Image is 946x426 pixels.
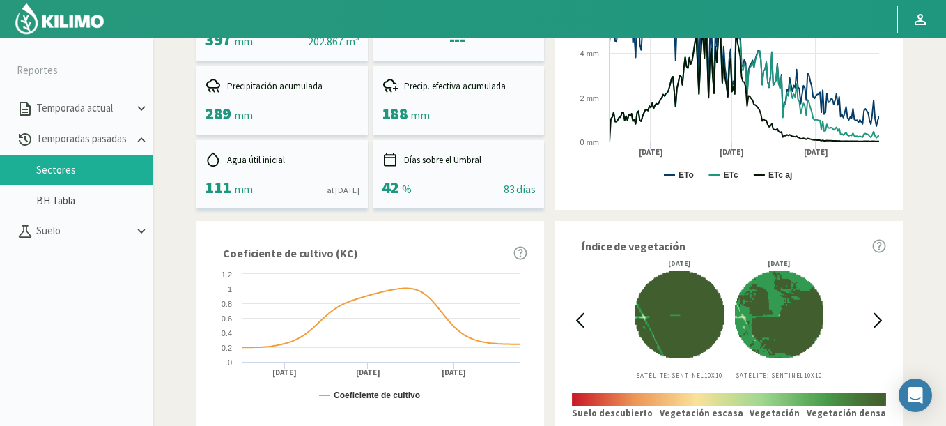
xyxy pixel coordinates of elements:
text: 0 [228,358,232,367]
span: mm [234,182,253,196]
span: 10X10 [804,372,822,379]
text: 0.2 [222,344,232,352]
text: 2 mm [580,94,600,102]
kil-mini-card: report-summary-cards.ACCUMULATED_EFFECTIVE_PRECIPITATION [373,66,545,135]
div: 83 días [504,181,536,197]
span: 188 [382,102,408,124]
div: Precip. efectiva acumulada [382,77,536,94]
text: 1 [228,285,232,294]
text: [DATE] [804,147,828,158]
text: [DATE] [720,147,744,158]
img: scale [572,393,886,406]
div: Precipitación acumulada [205,77,359,94]
span: mm [234,34,253,48]
text: 0 mm [580,138,600,146]
span: 397 [205,29,231,50]
span: 42 [382,176,399,198]
text: 1.2 [222,271,232,279]
text: [DATE] [639,147,663,158]
span: 111 [205,176,231,198]
p: Vegetación densa [807,406,886,420]
kil-mini-card: report-summary-cards.INITIAL_USEFUL_WATER [196,140,368,208]
kil-mini-card: report-summary-cards.ACCUMULATED_PRECIPITATION [196,66,368,135]
text: ETc aj [768,170,792,180]
div: Días sobre el Umbral [382,151,536,168]
img: 1e675abf-cc00-4b9a-9740-5bfc1599fa5e_-_sentinel_-_2025-04-14.png [635,267,724,362]
div: al [DATE] [327,184,359,197]
text: 0.4 [222,329,232,337]
text: [DATE] [356,367,380,378]
a: BH Tabla [36,195,153,207]
p: Suelo [33,223,134,239]
img: 1e675abf-cc00-4b9a-9740-5bfc1599fa5e_-_sentinel_-_2025-04-17.png [735,267,823,362]
div: Agua útil inicial [205,151,359,168]
p: Temporada actual [33,100,134,116]
text: Coeficiente de cultivo [334,390,420,400]
text: ETo [679,170,694,180]
text: 4 mm [580,50,600,58]
p: Temporadas pasadas [33,131,134,147]
span: % [402,182,412,196]
p: Satélite: Sentinel [635,371,724,381]
p: Suelo descubierto [572,406,653,420]
span: mm [234,108,253,122]
span: Coeficiente de cultivo (KC) [223,245,357,261]
a: Sectores [36,164,153,176]
kil-mini-card: report-summary-cards.DAYS_ABOVE_THRESHOLD [373,140,545,208]
div: 202.867 m³ [308,33,359,50]
span: mm [410,108,429,122]
p: Satélite: Sentinel [735,371,823,381]
p: Vegetación escasa [660,406,743,420]
span: 10X10 [704,372,722,379]
span: Índice de vegetación [582,238,685,254]
text: [DATE] [442,367,466,378]
p: Vegetación [750,406,800,420]
div: Open Intercom Messenger [899,379,932,412]
text: 0.6 [222,314,232,323]
div: [DATE] [735,260,823,267]
span: --- [449,29,465,50]
div: [DATE] [635,260,724,267]
span: 289 [205,102,231,124]
text: [DATE] [272,367,297,378]
text: 0.8 [222,300,232,308]
text: ETc [723,170,738,180]
img: Kilimo [14,2,105,36]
